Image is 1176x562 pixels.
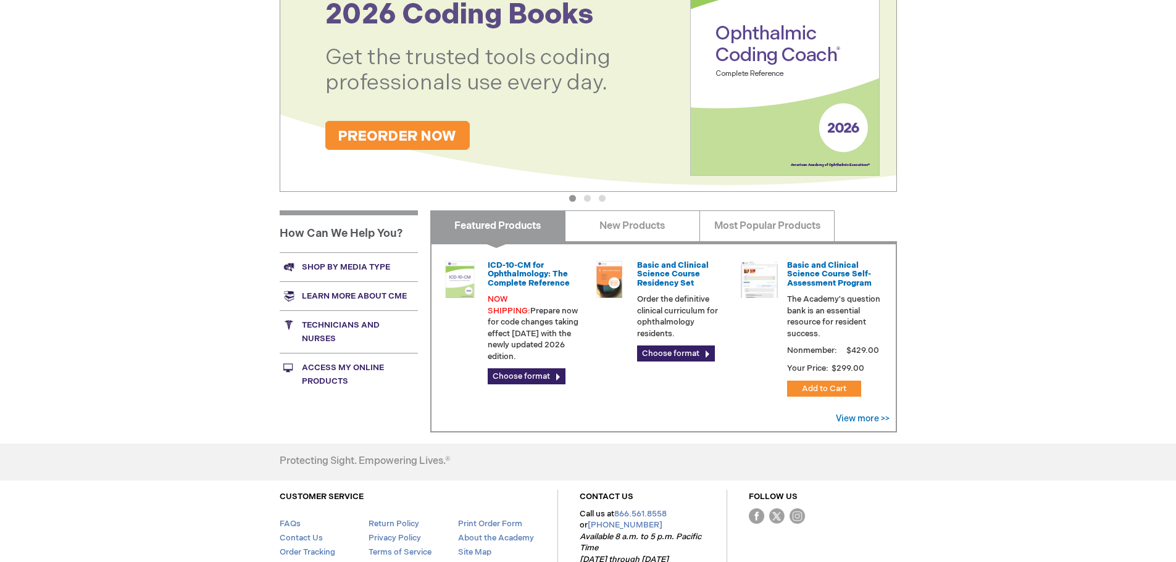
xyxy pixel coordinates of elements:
[280,210,418,252] h1: How Can We Help You?
[458,533,534,543] a: About the Academy
[787,294,881,339] p: The Academy's question bank is an essential resource for resident success.
[280,547,335,557] a: Order Tracking
[769,508,785,524] img: Twitter
[741,261,778,298] img: bcscself_20.jpg
[280,310,418,353] a: Technicians and nurses
[614,509,667,519] a: 866.561.8558
[369,547,432,557] a: Terms of Service
[790,508,805,524] img: instagram
[280,353,418,395] a: Access My Online Products
[787,260,872,288] a: Basic and Clinical Science Course Self-Assessment Program
[637,260,709,288] a: Basic and Clinical Science Course Residency Set
[830,363,866,373] span: $299.00
[787,363,828,373] strong: Your Price:
[580,492,633,502] a: CONTACT US
[836,413,890,424] a: View more >>
[280,492,364,502] a: CUSTOMER SERVICE
[488,294,530,316] font: NOW SHIPPING:
[802,384,846,394] span: Add to Cart
[280,252,418,281] a: Shop by media type
[488,368,565,384] a: Choose format
[787,343,837,358] strong: Nonmember:
[637,294,731,339] p: Order the definitive clinical curriculum for ophthalmology residents.
[280,519,301,529] a: FAQs
[699,210,835,241] a: Most Popular Products
[591,261,628,298] img: 02850963u_47.png
[569,195,576,202] button: 1 of 3
[458,547,491,557] a: Site Map
[280,281,418,310] a: Learn more about CME
[369,533,421,543] a: Privacy Policy
[787,381,861,397] button: Add to Cart
[588,520,662,530] a: [PHONE_NUMBER]
[280,533,323,543] a: Contact Us
[565,210,700,241] a: New Products
[280,456,450,467] h4: Protecting Sight. Empowering Lives.®
[369,519,419,529] a: Return Policy
[488,294,582,362] p: Prepare now for code changes taking effect [DATE] with the newly updated 2026 edition.
[488,260,570,288] a: ICD-10-CM for Ophthalmology: The Complete Reference
[637,345,715,362] a: Choose format
[749,492,798,502] a: FOLLOW US
[844,345,881,355] span: $429.00
[749,508,764,524] img: Facebook
[441,261,478,298] img: 0120008u_42.png
[430,210,565,241] a: Featured Products
[458,519,522,529] a: Print Order Form
[584,195,591,202] button: 2 of 3
[599,195,606,202] button: 3 of 3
